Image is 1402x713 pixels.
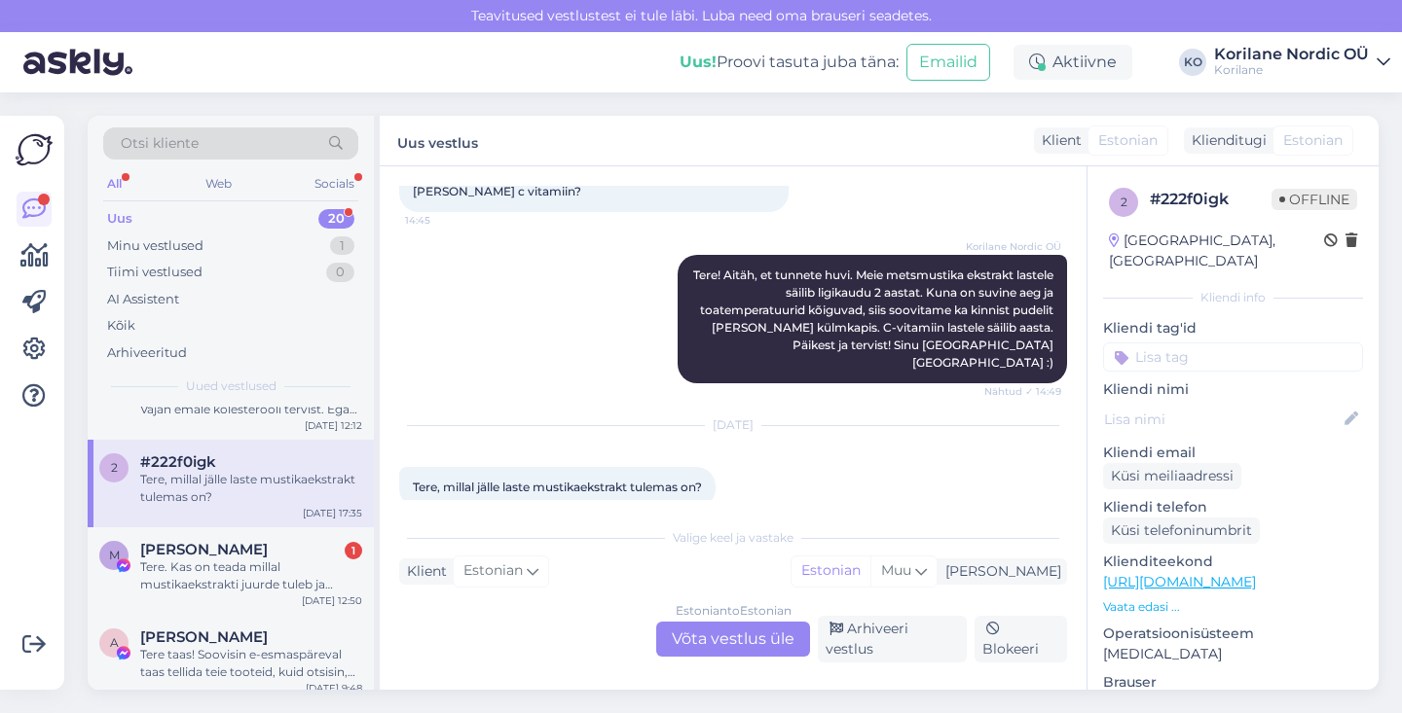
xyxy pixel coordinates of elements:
[881,561,911,579] span: Muu
[103,171,126,196] div: All
[1214,47,1390,78] a: Korilane Nordic OÜKorilane
[1103,517,1260,544] div: Küsi telefoninumbrit
[680,53,717,71] b: Uus!
[140,541,268,558] span: Marianne Voika
[16,131,53,168] img: Askly Logo
[1109,231,1324,271] div: [GEOGRAPHIC_DATA], [GEOGRAPHIC_DATA]
[202,171,236,196] div: Web
[140,628,268,646] span: Anne Otto
[1184,130,1267,151] div: Klienditugi
[984,384,1061,399] span: Nähtud ✓ 14:49
[399,561,447,582] div: Klient
[1103,463,1241,489] div: Küsi meiliaadressi
[656,622,810,657] div: Võta vestlus üle
[1103,342,1363,372] input: Lisa tag
[1214,47,1369,62] div: Korilane Nordic OÜ
[1014,45,1132,80] div: Aktiivne
[1103,379,1363,400] p: Kliendi nimi
[1098,130,1158,151] span: Estonian
[107,209,132,229] div: Uus
[1150,188,1272,211] div: # 222f0igk
[818,616,967,662] div: Arhiveeri vestlus
[121,133,199,154] span: Otsi kliente
[463,560,523,582] span: Estonian
[140,471,362,506] div: Tere, millal jälle laste mustikaekstrakt tulemas on?
[1283,130,1343,151] span: Estonian
[306,681,362,695] div: [DATE] 9:48
[693,267,1056,370] span: Tere! Aitäh, et tunnete huvi. Meie metsmustika ekstrakt lastele säilib ligikaudu 2 aastat. Kuna o...
[1104,409,1341,430] input: Lisa nimi
[1214,62,1369,78] div: Korilane
[1103,573,1256,590] a: [URL][DOMAIN_NAME]
[107,316,135,336] div: Kõik
[1103,318,1363,339] p: Kliendi tag'id
[938,561,1061,582] div: [PERSON_NAME]
[399,529,1067,547] div: Valige keel ja vastake
[186,377,277,395] span: Uued vestlused
[109,548,120,562] span: M
[1103,624,1363,644] p: Operatsioonisüsteem
[1103,289,1363,306] div: Kliendi info
[1103,598,1363,616] p: Vaata edasi ...
[1103,552,1363,572] p: Klienditeekond
[326,263,354,282] div: 0
[303,506,362,520] div: [DATE] 17:35
[676,602,792,620] div: Estonian to Estonian
[975,616,1067,662] div: Blokeeri
[397,127,478,154] label: Uus vestlus
[140,558,362,593] div: Tere. Kas on teada millal mustikaekstrakti juurde tuleb ja tellida saab?
[792,556,870,586] div: Estonian
[110,635,119,650] span: A
[311,171,358,196] div: Socials
[399,416,1067,434] div: [DATE]
[111,460,118,475] span: 2
[305,418,362,433] div: [DATE] 12:12
[107,290,179,309] div: AI Assistent
[345,542,362,559] div: 1
[966,239,1061,254] span: Korilane Nordic OÜ
[107,263,203,282] div: Tiimi vestlused
[140,646,362,681] div: Tere taas! Soovisin e-esmaspäreval taas tellida teie tooteid, kuid otsisin, mis otsisin ei leidnu...
[1121,195,1127,209] span: 2
[1272,189,1357,210] span: Offline
[1103,672,1363,693] p: Brauser
[1103,497,1363,517] p: Kliendi telefon
[1103,443,1363,463] p: Kliendi email
[680,51,899,74] div: Proovi tasuta juba täna:
[302,593,362,608] div: [DATE] 12:50
[140,453,216,471] span: #222f0igk
[107,343,187,363] div: Arhiveeritud
[906,44,990,81] button: Emailid
[1034,130,1082,151] div: Klient
[318,209,354,229] div: 20
[107,236,203,256] div: Minu vestlused
[1103,644,1363,664] p: [MEDICAL_DATA]
[1179,49,1206,76] div: KO
[405,213,478,228] span: 14:45
[330,236,354,256] div: 1
[413,480,702,494] span: Tere, millal jälle laste mustikaekstrakt tulemas on?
